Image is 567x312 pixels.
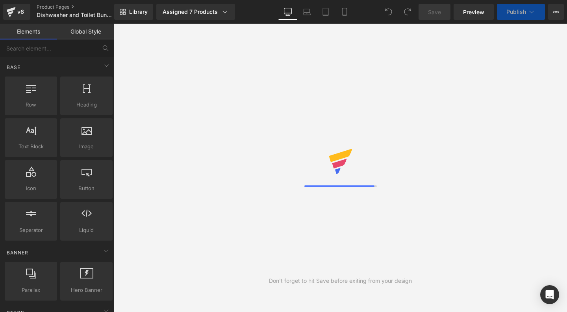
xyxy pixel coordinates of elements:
[381,4,397,20] button: Undo
[463,8,484,16] span: Preview
[335,4,354,20] a: Mobile
[63,184,110,192] span: Button
[278,4,297,20] a: Desktop
[7,184,55,192] span: Icon
[269,277,412,285] div: Don't forget to hit Save before exiting from your design
[548,4,564,20] button: More
[16,7,26,17] div: v6
[63,142,110,151] span: Image
[7,142,55,151] span: Text Block
[428,8,441,16] span: Save
[57,24,114,39] a: Global Style
[454,4,494,20] a: Preview
[6,64,21,71] span: Base
[37,12,112,18] span: Dishwasher and Toilet Bundle
[7,226,55,234] span: Separator
[400,4,415,20] button: Redo
[3,4,30,20] a: v6
[129,8,148,15] span: Library
[63,226,110,234] span: Liquid
[114,4,153,20] a: New Library
[316,4,335,20] a: Tablet
[540,285,559,304] div: Open Intercom Messenger
[297,4,316,20] a: Laptop
[7,286,55,294] span: Parallax
[63,101,110,109] span: Heading
[163,8,229,16] div: Assigned 7 Products
[7,101,55,109] span: Row
[37,4,127,10] a: Product Pages
[506,9,526,15] span: Publish
[6,249,29,256] span: Banner
[63,286,110,294] span: Hero Banner
[497,4,545,20] button: Publish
